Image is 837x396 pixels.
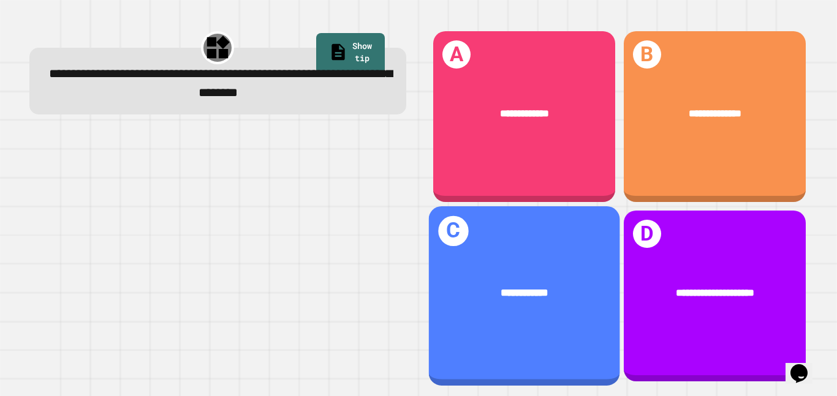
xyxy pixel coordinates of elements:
a: Show tip [316,33,385,74]
h1: A [442,40,471,69]
iframe: chat widget [786,347,825,384]
h1: D [633,220,662,248]
h1: C [438,216,468,246]
h1: B [633,40,662,69]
